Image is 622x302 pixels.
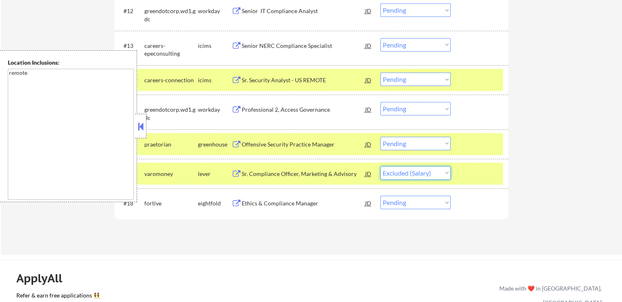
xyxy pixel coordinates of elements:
[198,42,231,50] div: icims
[242,199,365,207] div: Ethics & Compliance Manager
[16,271,72,285] div: ApplyAll
[198,76,231,84] div: icims
[364,38,373,53] div: JD
[364,137,373,151] div: JD
[144,7,198,23] div: greendotcorp.wd1.gdc
[16,293,328,301] a: Refer & earn free applications 👯‍♀️
[242,106,365,114] div: Professional 2, Access Governance
[144,106,198,122] div: greendotcorp.wd1.gdc
[124,42,138,50] div: #13
[124,7,138,15] div: #12
[242,7,365,15] div: Senior IT Compliance Analyst
[198,106,231,114] div: workday
[364,196,373,210] div: JD
[198,170,231,178] div: lever
[8,59,134,67] div: Location Inclusions:
[144,170,198,178] div: varomoney
[144,42,198,58] div: careers-epeconsulting
[364,166,373,181] div: JD
[144,140,198,149] div: praetorian
[198,199,231,207] div: eightfold
[364,72,373,87] div: JD
[242,42,365,50] div: Senior NERC Compliance Specialist
[364,3,373,18] div: JD
[144,199,198,207] div: fortive
[242,140,365,149] div: Offensive Security Practice Manager
[242,76,365,84] div: Sr. Security Analyst - US REMOTE
[364,102,373,117] div: JD
[198,7,231,15] div: workday
[198,140,231,149] div: greenhouse
[242,170,365,178] div: Sr. Compliance Officer, Marketing & Advisory
[124,199,138,207] div: #18
[144,76,198,84] div: careers-connection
